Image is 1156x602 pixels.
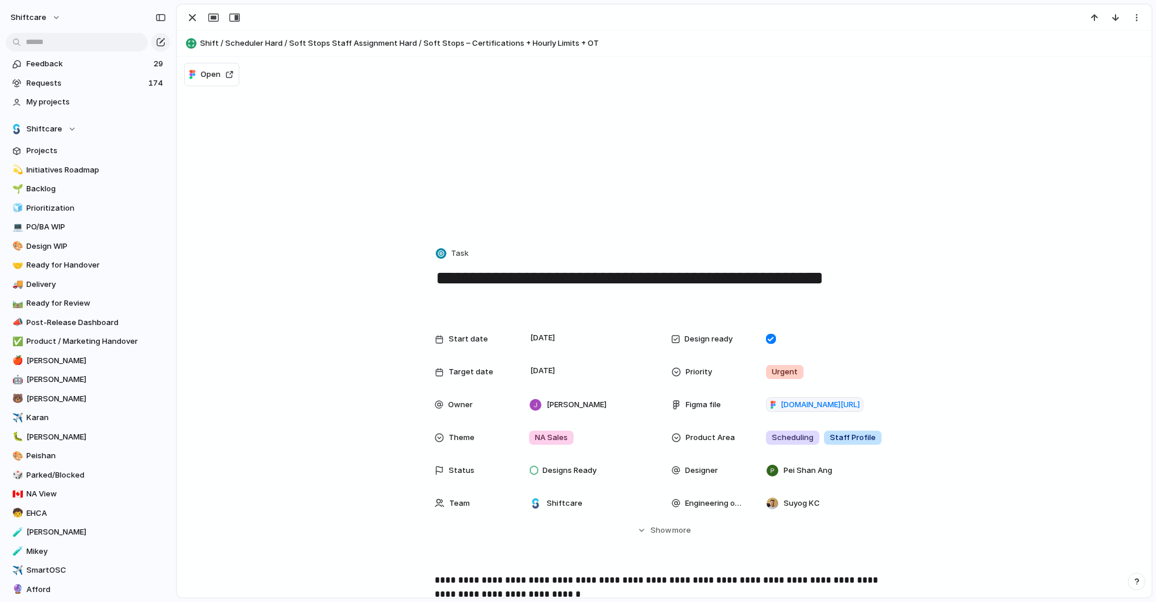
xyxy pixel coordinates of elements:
[6,333,170,350] div: ✅Product / Marketing Handover
[26,508,166,519] span: EHCA
[11,526,22,538] button: 🧪
[6,390,170,408] div: 🐻[PERSON_NAME]
[6,161,170,179] div: 💫Initiatives Roadmap
[784,498,820,509] span: Suyog KC
[11,202,22,214] button: 🧊
[26,241,166,252] span: Design WIP
[6,93,170,111] a: My projects
[11,546,22,557] button: 🧪
[12,526,21,539] div: 🧪
[547,399,606,411] span: [PERSON_NAME]
[11,164,22,176] button: 💫
[11,12,46,23] span: shiftcare
[11,412,22,424] button: ✈️
[200,38,1146,49] span: Shift / Scheduler Hard / Soft Stops Staff Assignment Hard / Soft Stops – Certifications + Hourly ...
[26,488,166,500] span: NA View
[781,399,860,411] span: [DOMAIN_NAME][URL]
[12,544,21,558] div: 🧪
[26,317,166,329] span: Post-Release Dashboard
[6,581,170,598] a: 🔮Afford
[685,465,718,476] span: Designer
[11,584,22,596] button: 🔮
[11,374,22,385] button: 🤖
[11,297,22,309] button: 🛤️
[11,488,22,500] button: 🇨🇦
[26,297,166,309] span: Ready for Review
[6,466,170,484] a: 🎲Parked/Blocked
[11,317,22,329] button: 📣
[12,449,21,463] div: 🎨
[11,279,22,290] button: 🚚
[6,485,170,503] div: 🇨🇦NA View
[26,374,166,385] span: [PERSON_NAME]
[12,278,21,291] div: 🚚
[12,201,21,215] div: 🧊
[6,409,170,427] div: ✈️Karan
[547,498,582,509] span: Shiftcare
[543,465,596,476] span: Designs Ready
[772,432,813,444] span: Scheduling
[26,526,166,538] span: [PERSON_NAME]
[6,428,170,446] a: 🐛[PERSON_NAME]
[11,431,22,443] button: 🐛
[26,259,166,271] span: Ready for Handover
[6,447,170,465] div: 🎨Peishan
[26,221,166,233] span: PO/BA WIP
[26,393,166,405] span: [PERSON_NAME]
[12,297,21,310] div: 🛤️
[6,218,170,236] a: 💻PO/BA WIP
[449,333,488,345] span: Start date
[12,182,21,196] div: 🌱
[6,543,170,560] div: 🧪Mikey
[12,506,21,520] div: 🧒
[154,58,165,70] span: 29
[26,546,166,557] span: Mikey
[11,259,22,271] button: 🤝
[11,336,22,347] button: ✅
[6,371,170,388] a: 🤖[PERSON_NAME]
[6,523,170,541] div: 🧪[PERSON_NAME]
[26,469,166,481] span: Parked/Blocked
[6,295,170,312] a: 🛤️Ready for Review
[12,354,21,367] div: 🍎
[184,63,239,86] button: Open
[435,520,894,541] button: Showmore
[26,355,166,367] span: [PERSON_NAME]
[686,366,712,378] span: Priority
[6,120,170,138] button: Shiftcare
[449,465,474,476] span: Status
[6,199,170,217] a: 🧊Prioritization
[6,180,170,198] div: 🌱Backlog
[26,202,166,214] span: Prioritization
[6,256,170,274] a: 🤝Ready for Handover
[11,469,22,481] button: 🎲
[6,276,170,293] a: 🚚Delivery
[12,392,21,405] div: 🐻
[12,239,21,253] div: 🎨
[26,564,166,576] span: SmartOSC
[26,412,166,424] span: Karan
[830,432,876,444] span: Staff Profile
[6,238,170,255] div: 🎨Design WIP
[650,525,672,536] span: Show
[12,468,21,482] div: 🎲
[182,34,1146,53] button: Shift / Scheduler Hard / Soft Stops Staff Assignment Hard / Soft Stops – Certifications + Hourly ...
[6,142,170,160] a: Projects
[6,55,170,73] a: Feedback29
[772,366,798,378] span: Urgent
[11,241,22,252] button: 🎨
[12,221,21,234] div: 💻
[449,366,493,378] span: Target date
[6,352,170,370] a: 🍎[PERSON_NAME]
[449,432,474,444] span: Theme
[686,432,735,444] span: Product Area
[26,77,145,89] span: Requests
[12,583,21,596] div: 🔮
[148,77,165,89] span: 174
[11,183,22,195] button: 🌱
